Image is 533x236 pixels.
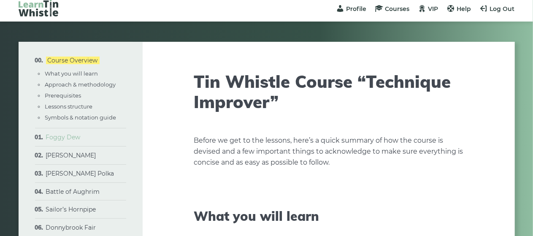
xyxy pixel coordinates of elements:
a: Foggy Dew [46,133,81,141]
h2: What you will learn [194,209,463,224]
a: [PERSON_NAME] [46,152,96,159]
a: [PERSON_NAME] Polka [46,170,114,177]
a: Courses [375,5,410,13]
a: VIP [418,5,438,13]
a: Log Out [480,5,515,13]
a: Profile [336,5,367,13]
a: Battle of Aughrim [46,188,100,195]
a: Prerequisites [45,92,81,99]
a: Sailor’s Hornpipe [46,206,96,213]
a: Lessons structure [45,103,93,110]
a: Course Overview [46,57,100,64]
span: Help [457,5,471,13]
a: Help [447,5,471,13]
a: Approach & methodology [45,81,116,88]
span: Courses [385,5,410,13]
p: Before we get to the lessons, here’s a quick summary of how the course is devised and a few impor... [194,135,463,168]
span: Log Out [490,5,515,13]
a: What you will learn [45,70,98,77]
span: Profile [346,5,367,13]
h1: Tin Whistle Course “Technique Improver” [194,71,463,112]
span: VIP [428,5,438,13]
a: Donnybrook Fair [46,224,96,231]
a: Symbols & notation guide [45,114,116,121]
